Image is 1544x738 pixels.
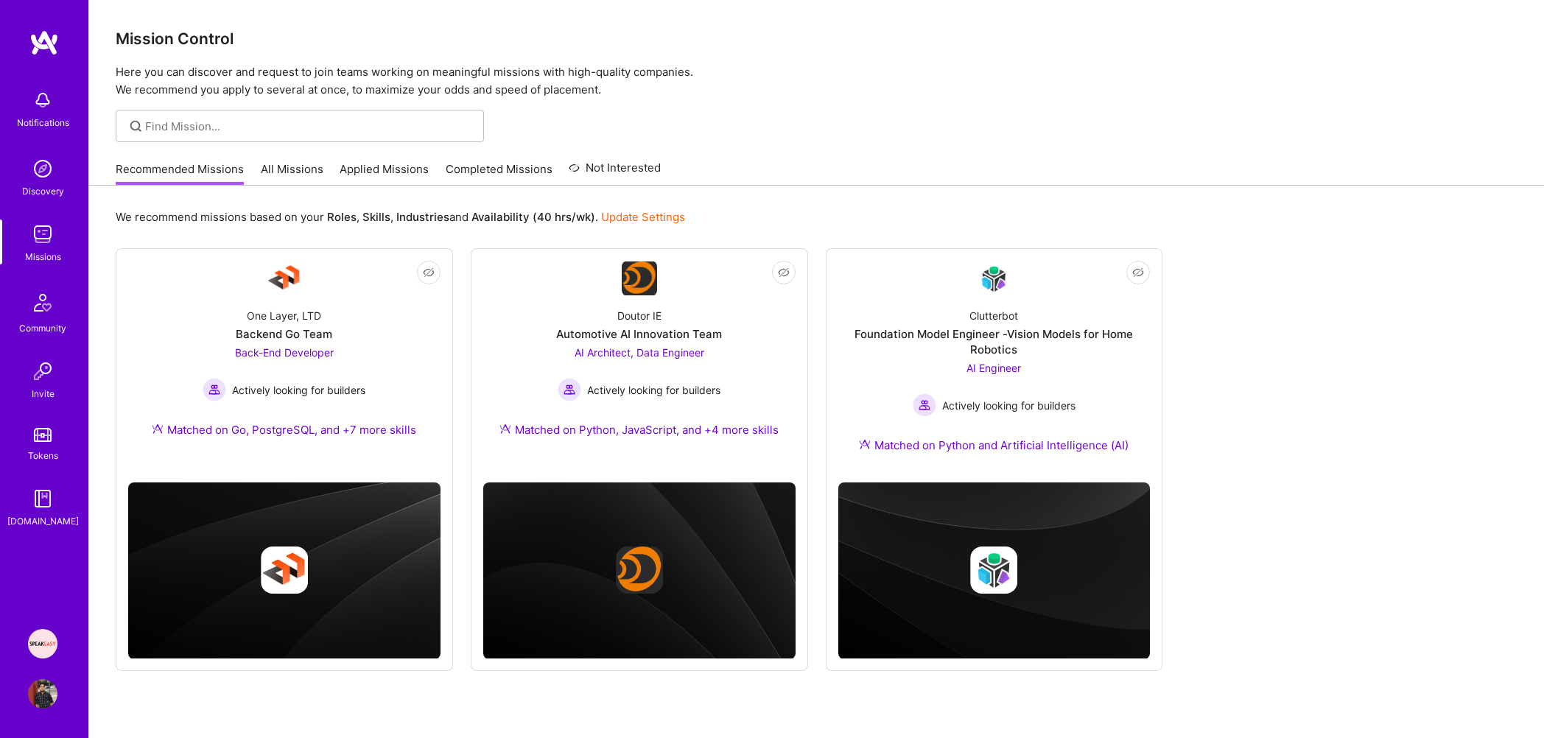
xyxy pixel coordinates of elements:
div: Missions [25,249,61,264]
img: Actively looking for builders [558,378,581,401]
div: Clutterbot [969,308,1018,323]
div: Backend Go Team [236,326,332,342]
b: Skills [362,210,390,224]
div: Community [19,320,66,336]
span: Back-End Developer [235,346,334,359]
a: Update Settings [601,210,685,224]
img: Company Logo [267,261,302,296]
b: Industries [396,210,449,224]
img: cover [838,482,1151,659]
span: AI Engineer [966,362,1021,374]
a: User Avatar [24,679,61,709]
img: Ateam Purple Icon [499,423,511,435]
p: Here you can discover and request to join teams working on meaningful missions with high-quality ... [116,63,1517,99]
span: Actively looking for builders [587,382,720,398]
i: icon EyeClosed [778,267,790,278]
div: Doutor IE [617,308,662,323]
span: Actively looking for builders [232,382,365,398]
div: Invite [32,386,55,401]
img: tokens [34,428,52,442]
i: icon SearchGrey [127,118,144,135]
div: Automotive AI Innovation Team [556,326,722,342]
i: icon EyeClosed [1132,267,1144,278]
i: icon EyeClosed [423,267,435,278]
div: Notifications [17,115,69,130]
img: Actively looking for builders [203,378,226,401]
img: Company logo [970,547,1017,594]
img: Company logo [616,547,663,594]
a: Recommended Missions [116,161,244,186]
span: Actively looking for builders [942,398,1075,413]
a: Not Interested [569,159,661,186]
img: Actively looking for builders [913,393,936,417]
img: cover [128,482,441,659]
div: Matched on Python and Artificial Intelligence (AI) [859,437,1129,453]
div: Matched on Go, PostgreSQL, and +7 more skills [152,422,416,437]
img: User Avatar [28,679,57,709]
a: Speakeasy: Software Engineer to help Customers write custom functions [24,629,61,658]
img: bell [28,85,57,115]
img: guide book [28,484,57,513]
b: Availability (40 hrs/wk) [471,210,595,224]
a: Company LogoClutterbotFoundation Model Engineer -Vision Models for Home RoboticsAI Engineer Activ... [838,261,1151,471]
img: Speakeasy: Software Engineer to help Customers write custom functions [28,629,57,658]
img: Invite [28,356,57,386]
span: AI Architect, Data Engineer [575,346,704,359]
img: discovery [28,154,57,183]
img: teamwork [28,219,57,249]
b: Roles [327,210,357,224]
img: Company Logo [622,261,657,295]
img: Ateam Purple Icon [152,423,164,435]
input: Find Mission... [145,119,473,134]
a: All Missions [261,161,323,186]
div: [DOMAIN_NAME] [7,513,79,529]
img: logo [29,29,59,56]
img: Ateam Purple Icon [859,438,871,450]
a: Company LogoDoutor IEAutomotive AI Innovation TeamAI Architect, Data Engineer Actively looking fo... [483,261,796,455]
img: Company logo [261,547,308,594]
div: Discovery [22,183,64,199]
div: Foundation Model Engineer -Vision Models for Home Robotics [838,326,1151,357]
img: cover [483,482,796,659]
a: Completed Missions [446,161,552,186]
h3: Mission Control [116,29,1517,48]
div: One Layer, LTD [247,308,321,323]
div: Matched on Python, JavaScript, and +4 more skills [499,422,779,437]
a: Applied Missions [340,161,429,186]
p: We recommend missions based on your , , and . [116,209,685,225]
div: Tokens [28,448,58,463]
img: Community [25,285,60,320]
img: Company Logo [976,261,1011,296]
a: Company LogoOne Layer, LTDBackend Go TeamBack-End Developer Actively looking for buildersActively... [128,261,441,455]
